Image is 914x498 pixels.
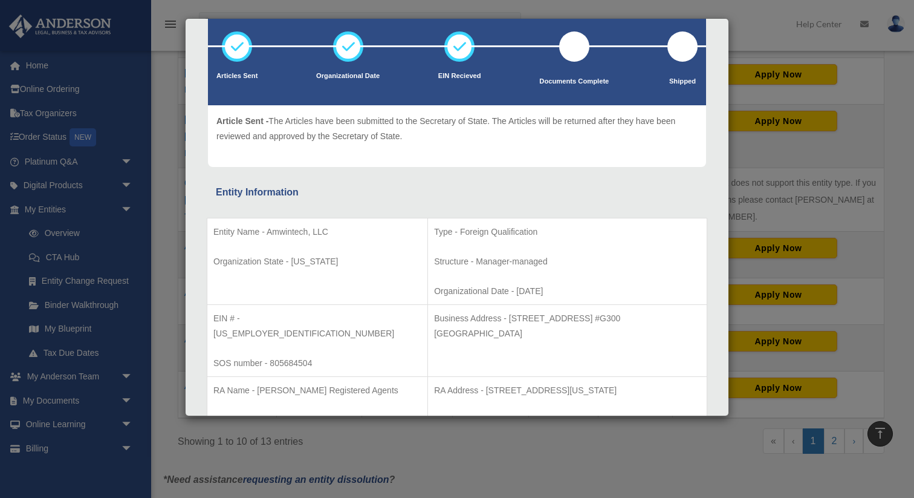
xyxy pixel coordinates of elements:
[438,70,481,82] p: EIN Recieved
[213,254,421,269] p: Organization State - [US_STATE]
[213,224,421,240] p: Entity Name - Amwintech, LLC
[213,383,421,398] p: RA Name - [PERSON_NAME] Registered Agents
[434,311,701,341] p: Business Address - [STREET_ADDRESS] #G300 [GEOGRAPHIC_DATA]
[434,224,701,240] p: Type - Foreign Qualification
[216,116,268,126] span: Article Sent -
[434,413,701,428] p: Nominee Info - false
[539,76,609,88] p: Documents Complete
[667,76,698,88] p: Shipped
[434,254,701,269] p: Structure - Manager-managed
[213,311,421,341] p: EIN # - [US_EMPLOYER_IDENTIFICATION_NUMBER]
[213,413,421,428] p: Tax Matter Representative - Disregarded Entity
[434,284,701,299] p: Organizational Date - [DATE]
[216,114,698,143] p: The Articles have been submitted to the Secretary of State. The Articles will be returned after t...
[216,70,258,82] p: Articles Sent
[434,383,701,398] p: RA Address - [STREET_ADDRESS][US_STATE]
[316,70,380,82] p: Organizational Date
[216,184,698,201] div: Entity Information
[213,356,421,371] p: SOS number - 805684504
